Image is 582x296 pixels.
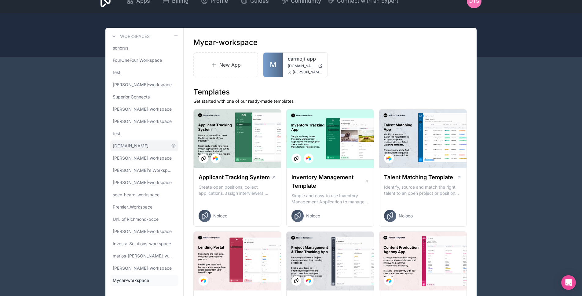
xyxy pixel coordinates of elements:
span: M [270,60,276,70]
span: Premier_Workspace [113,204,152,210]
span: Noloco [213,213,227,219]
a: New App [193,52,258,77]
span: Noloco [306,213,320,219]
span: [PERSON_NAME]-workspace [113,155,172,161]
span: [PERSON_NAME]'s Workspace [113,167,174,173]
a: [DOMAIN_NAME] [110,140,178,151]
span: Uni. of Richmond-bcce [113,216,159,222]
span: [PERSON_NAME]-workspace [113,106,172,112]
h3: Workspaces [120,33,150,39]
img: Airtable Logo [213,156,218,161]
a: [PERSON_NAME]-workspace [110,226,178,237]
span: FourOneFour Workspace [113,57,162,63]
a: carmoji-app [288,55,323,62]
span: test [113,69,120,76]
a: Superior Connects [110,91,178,102]
span: [PERSON_NAME]-workspace [113,265,172,271]
span: [PERSON_NAME][EMAIL_ADDRESS][DOMAIN_NAME] [293,70,323,75]
a: seen-heard-workspace [110,189,178,200]
p: Identify, source and match the right talent to an open project or position with our Talent Matchi... [384,184,462,196]
a: Uni. of Richmond-bcce [110,214,178,225]
a: [PERSON_NAME]-workspace [110,79,178,90]
a: test [110,67,178,78]
h1: Templates [193,87,467,97]
span: [DOMAIN_NAME] [113,143,148,149]
a: FourOneFour Workspace [110,55,178,66]
h1: Applicant Tracking System [199,173,270,182]
span: [PERSON_NAME]-workspace [113,228,172,235]
img: Airtable Logo [306,156,311,161]
a: Premier_Workspace [110,202,178,213]
a: Investa-Solutions-workspace [110,238,178,249]
h1: Talent Matching Template [384,173,453,182]
img: Airtable Logo [386,278,391,283]
span: Superior Connects [113,94,150,100]
p: Get started with one of our ready-made templates [193,98,467,104]
span: Investa-Solutions-workspace [113,241,171,247]
a: [PERSON_NAME]-workspace [110,104,178,115]
div: Open Intercom Messenger [561,275,576,290]
a: [PERSON_NAME]'s Workspace [110,165,178,176]
span: Noloco [399,213,413,219]
a: M [263,53,283,77]
h1: Mycar-workspace [193,38,258,47]
a: [DOMAIN_NAME] [288,64,323,68]
a: Workspaces [110,33,150,40]
a: [PERSON_NAME]-workspace [110,177,178,188]
img: Airtable Logo [201,278,206,283]
span: [PERSON_NAME]-workspace [113,82,172,88]
span: sonorus [113,45,128,51]
span: Mycar-workspace [113,277,149,283]
h1: Inventory Management Template [291,173,365,190]
a: test [110,128,178,139]
a: sonorus [110,43,178,54]
p: Create open positions, collect applications, assign interviewers, centralise candidate feedback a... [199,184,276,196]
a: [PERSON_NAME]-workspace [110,116,178,127]
span: [PERSON_NAME]-workspace [113,179,172,186]
a: [PERSON_NAME]-workspace [110,153,178,164]
span: [PERSON_NAME]-workspace [113,118,172,124]
span: test [113,131,120,137]
span: [DOMAIN_NAME] [288,64,316,68]
img: Airtable Logo [306,278,311,283]
a: [PERSON_NAME]-workspace [110,263,178,274]
span: marios-[PERSON_NAME]-workspace [113,253,174,259]
a: Mycar-workspace [110,275,178,286]
img: Airtable Logo [386,156,391,161]
p: Simple and easy to use Inventory Management Application to manage your stock, orders and Manufact... [291,193,369,205]
span: seen-heard-workspace [113,192,159,198]
a: marios-[PERSON_NAME]-workspace [110,250,178,261]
